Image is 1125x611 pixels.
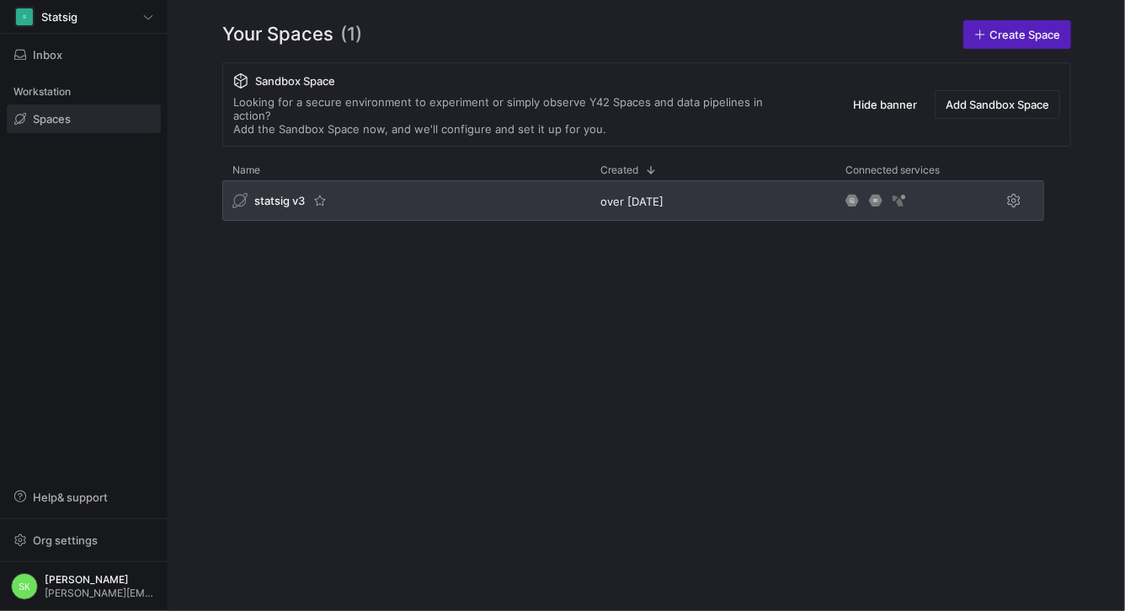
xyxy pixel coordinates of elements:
span: Spaces [33,112,71,126]
span: [PERSON_NAME] [45,574,157,586]
button: Inbox [7,40,161,69]
button: Add Sandbox Space [935,90,1060,119]
span: (1) [340,20,362,49]
span: [PERSON_NAME][EMAIL_ADDRESS][DOMAIN_NAME] [45,587,157,599]
span: Hide banner [853,98,917,111]
span: Statsig [41,10,77,24]
button: Org settings [7,526,161,555]
div: Workstation [7,79,161,105]
a: Spaces [7,105,161,133]
div: S [16,8,33,25]
span: Name [232,164,260,176]
a: Create Space [963,20,1071,49]
div: Looking for a secure environment to experiment or simply observe Y42 Spaces and data pipelines in... [233,95,797,136]
span: Org settings [33,533,98,547]
span: Inbox [33,48,62,62]
button: Hide banner [842,90,928,119]
a: Org settings [7,535,161,549]
span: Your Spaces [222,20,333,49]
span: Add Sandbox Space [946,98,1049,111]
div: Press SPACE to select this row. [222,180,1044,228]
span: Help & support [33,490,108,504]
span: statsig v3 [254,194,305,207]
div: SK [11,573,38,600]
button: Help& support [7,483,161,512]
span: Sandbox Space [255,74,335,88]
span: Connected services [845,164,940,176]
span: over [DATE] [600,195,664,208]
button: SK[PERSON_NAME][PERSON_NAME][EMAIL_ADDRESS][DOMAIN_NAME] [7,569,161,604]
span: Created [600,164,638,176]
span: Create Space [989,28,1060,41]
